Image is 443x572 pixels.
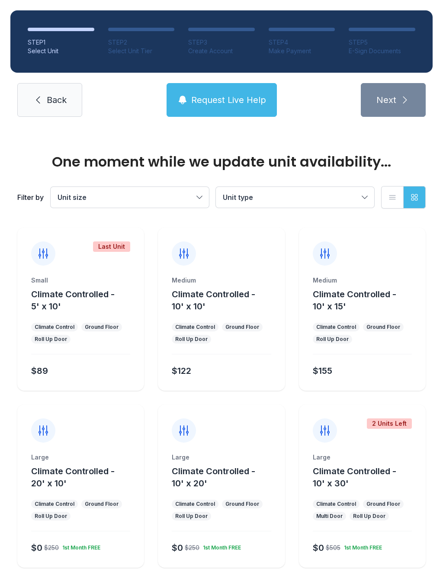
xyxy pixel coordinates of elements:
[28,38,94,47] div: STEP 1
[31,466,115,488] span: Climate Controlled - 20' x 10'
[31,542,42,554] div: $0
[313,276,412,285] div: Medium
[349,38,415,47] div: STEP 5
[35,336,67,343] div: Roll Up Door
[316,324,356,331] div: Climate Control
[172,465,281,489] button: Climate Controlled - 10' x 20'
[326,543,340,552] div: $505
[313,365,332,377] div: $155
[366,324,400,331] div: Ground Floor
[172,453,271,462] div: Large
[47,94,67,106] span: Back
[93,241,130,252] div: Last Unit
[17,155,426,169] div: One moment while we update unit availability...
[28,47,94,55] div: Select Unit
[44,543,59,552] div: $250
[59,541,100,551] div: 1st Month FREE
[199,541,241,551] div: 1st Month FREE
[175,324,215,331] div: Climate Control
[31,465,141,489] button: Climate Controlled - 20' x 10'
[108,38,175,47] div: STEP 2
[313,465,422,489] button: Climate Controlled - 10' x 30'
[31,365,48,377] div: $89
[316,336,349,343] div: Roll Up Door
[172,289,255,312] span: Climate Controlled - 10' x 10'
[269,47,335,55] div: Make Payment
[313,466,396,488] span: Climate Controlled - 10' x 30'
[188,38,255,47] div: STEP 3
[313,542,324,554] div: $0
[31,276,130,285] div: Small
[58,193,87,202] span: Unit size
[175,501,215,508] div: Climate Control
[313,453,412,462] div: Large
[316,501,356,508] div: Climate Control
[316,513,343,520] div: Multi Door
[313,289,396,312] span: Climate Controlled - 10' x 15'
[175,513,208,520] div: Roll Up Door
[172,542,183,554] div: $0
[349,47,415,55] div: E-Sign Documents
[85,501,119,508] div: Ground Floor
[188,47,255,55] div: Create Account
[31,289,115,312] span: Climate Controlled - 5' x 10'
[172,288,281,312] button: Climate Controlled - 10' x 10'
[31,288,141,312] button: Climate Controlled - 5' x 10'
[17,192,44,202] div: Filter by
[353,513,385,520] div: Roll Up Door
[108,47,175,55] div: Select Unit Tier
[35,324,74,331] div: Climate Control
[225,324,259,331] div: Ground Floor
[225,501,259,508] div: Ground Floor
[85,324,119,331] div: Ground Floor
[313,288,422,312] button: Climate Controlled - 10' x 15'
[376,94,396,106] span: Next
[269,38,335,47] div: STEP 4
[185,543,199,552] div: $250
[35,513,67,520] div: Roll Up Door
[172,365,191,377] div: $122
[172,466,255,488] span: Climate Controlled - 10' x 20'
[31,453,130,462] div: Large
[35,501,74,508] div: Climate Control
[191,94,266,106] span: Request Live Help
[223,193,253,202] span: Unit type
[366,501,400,508] div: Ground Floor
[367,418,412,429] div: 2 Units Left
[172,276,271,285] div: Medium
[216,187,374,208] button: Unit type
[51,187,209,208] button: Unit size
[340,541,382,551] div: 1st Month FREE
[175,336,208,343] div: Roll Up Door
